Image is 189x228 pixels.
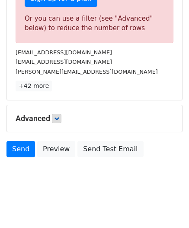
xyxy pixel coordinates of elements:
iframe: Chat Widget [146,187,189,228]
a: Send [6,141,35,157]
a: Send Test Email [77,141,143,157]
div: Or you can use a filter (see "Advanced" below) to reduce the number of rows [25,14,164,33]
small: [PERSON_NAME][EMAIL_ADDRESS][DOMAIN_NAME] [16,69,158,75]
h5: Advanced [16,114,173,123]
a: Preview [37,141,75,157]
small: [EMAIL_ADDRESS][DOMAIN_NAME] [16,59,112,65]
a: +42 more [16,81,52,91]
small: [EMAIL_ADDRESS][DOMAIN_NAME] [16,49,112,56]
